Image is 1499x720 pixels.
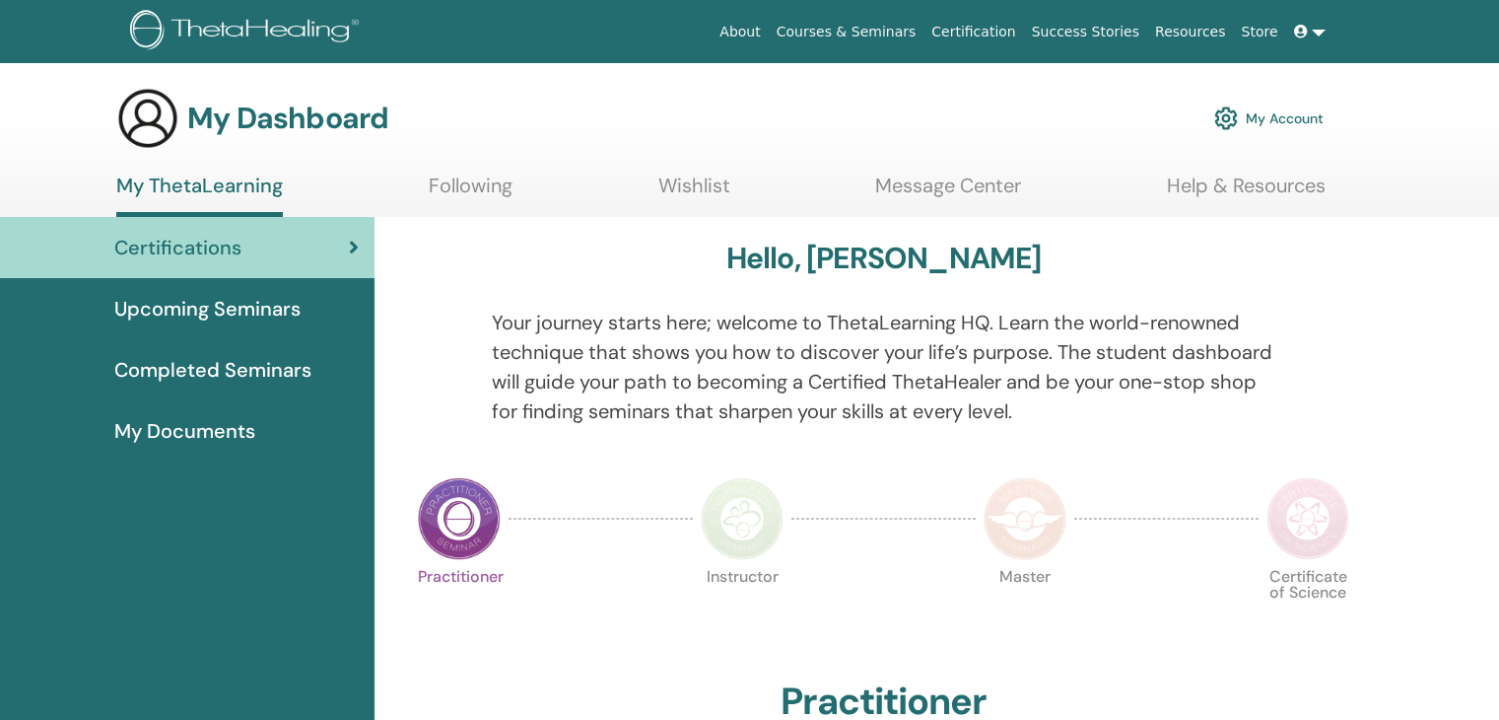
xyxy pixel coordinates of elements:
img: logo.png [130,10,366,54]
a: Courses & Seminars [769,14,924,50]
a: Help & Resources [1167,174,1326,212]
img: Instructor [701,477,784,560]
img: Practitioner [418,477,501,560]
a: Resources [1147,14,1234,50]
a: Certification [923,14,1023,50]
a: Store [1234,14,1286,50]
p: Your journey starts here; welcome to ThetaLearning HQ. Learn the world-renowned technique that sh... [492,308,1276,426]
h3: My Dashboard [187,101,388,136]
img: Master [984,477,1066,560]
span: Completed Seminars [114,355,311,385]
img: generic-user-icon.jpg [116,87,179,150]
a: About [712,14,768,50]
span: Upcoming Seminars [114,294,301,324]
p: Practitioner [418,569,501,652]
a: Message Center [875,174,1021,212]
a: Wishlist [658,174,730,212]
img: cog.svg [1214,102,1238,135]
img: Certificate of Science [1266,477,1349,560]
p: Certificate of Science [1266,569,1349,652]
p: Instructor [701,569,784,652]
span: My Documents [114,416,255,446]
p: Master [984,569,1066,652]
a: My Account [1214,97,1324,140]
a: Following [429,174,512,212]
h3: Hello, [PERSON_NAME] [726,241,1042,276]
a: Success Stories [1024,14,1147,50]
a: My ThetaLearning [116,174,283,217]
span: Certifications [114,233,241,262]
